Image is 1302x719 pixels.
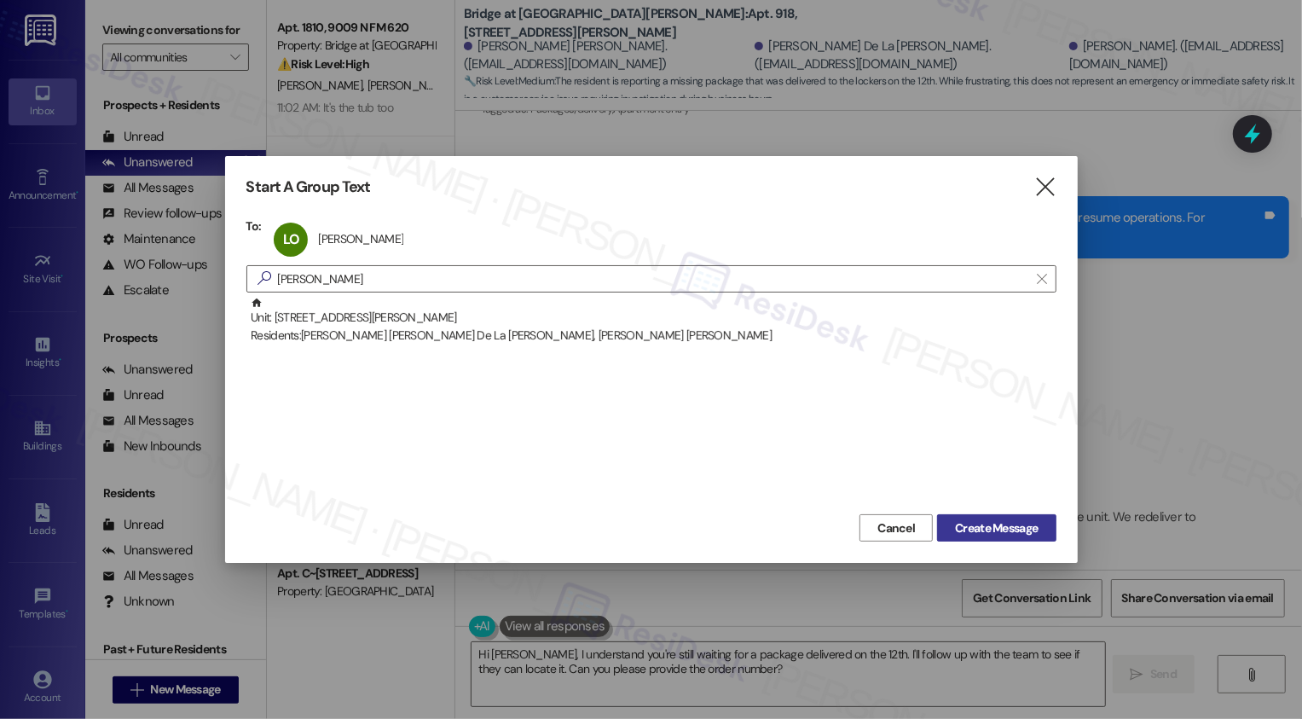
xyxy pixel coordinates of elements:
[283,230,299,248] span: LO
[1033,178,1056,196] i: 
[278,267,1028,291] input: Search for any contact or apartment
[859,514,933,542] button: Cancel
[251,297,1056,345] div: Unit: [STREET_ADDRESS][PERSON_NAME]
[246,177,371,197] h3: Start A Group Text
[955,519,1038,537] span: Create Message
[1037,272,1046,286] i: 
[251,327,1056,345] div: Residents: [PERSON_NAME] [PERSON_NAME] De La [PERSON_NAME], [PERSON_NAME] [PERSON_NAME]
[318,231,403,246] div: [PERSON_NAME]
[251,270,278,287] i: 
[246,218,262,234] h3: To:
[877,519,915,537] span: Cancel
[937,514,1056,542] button: Create Message
[246,297,1056,339] div: Unit: [STREET_ADDRESS][PERSON_NAME]Residents:[PERSON_NAME] [PERSON_NAME] De La [PERSON_NAME], [PE...
[1028,266,1056,292] button: Clear text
